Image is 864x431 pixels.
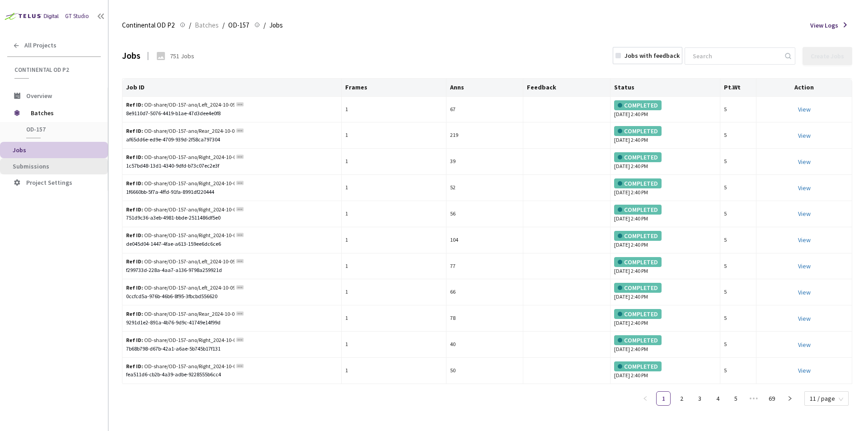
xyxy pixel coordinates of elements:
span: Jobs [13,146,26,154]
td: 5 [720,97,757,123]
th: Pt.Wt [720,79,757,97]
div: f299733d-228a-4aa7-a136-9798a259921d [126,266,338,275]
div: Jobs with feedback [625,51,680,60]
a: View [798,366,811,375]
div: af65dd6e-ed9e-4709-939d-2f58ca797304 [126,136,338,144]
div: 0ccfcd5a-976b-46b6-8f95-3fbcbd556620 [126,292,338,301]
div: 7b68b798-d67b-42a1-a6ae-5b745b17f131 [126,345,338,353]
td: 1 [342,253,447,280]
td: 5 [720,149,757,175]
div: [DATE] 2:40 PM [614,309,716,328]
div: OD-share/OD-157-ano/Left_2024-10-09_14-38-33.495_measurement_ALL-01406_3_1728499143806865.png [126,284,235,292]
div: 9291d1e2-891a-4b76-9d9c-41749e14f99d [126,319,338,327]
li: 69 [765,391,779,406]
td: 5 [720,175,757,201]
a: 3 [693,392,706,405]
div: de045d04-1447-4fae-a613-159ee6dc6ce6 [126,240,338,248]
td: 78 [446,305,523,332]
td: 1 [342,149,447,175]
span: Batches [195,20,219,31]
div: OD-share/OD-157-ano/Right_2024-10-09_14-38-33.495_measurement_ALL-01406_3_1728499132644872.png [126,336,235,345]
td: 1 [342,332,447,358]
th: Status [610,79,720,97]
div: [DATE] 2:40 PM [614,257,716,276]
b: Ref ID: [126,180,143,187]
button: left [638,391,653,406]
div: GT Studio [65,12,89,21]
a: 5 [729,392,742,405]
span: OD-157 [26,126,93,133]
div: 1f6660bb-5f7a-4ffd-91fa-8991df220444 [126,188,338,197]
a: 1 [657,392,670,405]
div: OD-share/OD-157-ano/Right_2024-10-09_14-38-33.495_measurement_ALL-01406_3_1728499135768391.png [126,153,235,162]
div: OD-share/OD-157-ano/Rear_2024-10-09_14-48-36.324_measurement_ALL-01392_4_1728499754859293.png [126,127,235,136]
a: View [798,288,811,296]
div: [DATE] 2:40 PM [614,178,716,197]
td: 50 [446,358,523,384]
a: View [798,131,811,140]
span: Overview [26,92,52,100]
a: 2 [675,392,688,405]
td: 1 [342,122,447,149]
div: COMPLETED [614,231,662,241]
td: 1 [342,201,447,227]
div: [DATE] 2:40 PM [614,152,716,171]
td: 39 [446,149,523,175]
span: Jobs [269,20,283,31]
div: COMPLETED [614,100,662,110]
span: 11 / page [810,392,843,405]
li: 1 [656,391,671,406]
input: Search [687,48,784,64]
b: Ref ID: [126,127,143,134]
div: OD-share/OD-157-ano/Right_2024-10-09_14-38-33.495_measurement_ALL-01406_3_1728499148986548.png [126,206,235,214]
div: [DATE] 2:40 PM [614,231,716,249]
td: 66 [446,279,523,305]
td: 219 [446,122,523,149]
div: COMPLETED [614,283,662,293]
div: 751 Jobs [170,52,194,61]
td: 5 [720,358,757,384]
div: [DATE] 2:40 PM [614,335,716,354]
li: / [189,20,191,31]
a: View [798,184,811,192]
td: 77 [446,253,523,280]
td: 5 [720,332,757,358]
a: View [798,105,811,113]
div: OD-share/OD-157-ano/Right_2024-10-09_14-47-52.934_measurement_ALL-01392_3_1728499688268834.png [126,179,235,188]
b: Ref ID: [126,154,143,160]
div: COMPLETED [614,361,662,371]
td: 5 [720,253,757,280]
span: All Projects [24,42,56,49]
div: [DATE] 2:40 PM [614,205,716,223]
div: COMPLETED [614,205,662,215]
td: 1 [342,358,447,384]
td: 5 [720,227,757,253]
li: Next 5 Pages [747,391,761,406]
a: View [798,314,811,323]
div: [DATE] 2:40 PM [614,361,716,380]
th: Action [756,79,852,97]
td: 1 [342,227,447,253]
a: View [798,341,811,349]
b: Ref ID: [126,363,143,370]
td: 5 [720,122,757,149]
b: Ref ID: [126,310,143,317]
b: Ref ID: [126,101,143,108]
b: Ref ID: [126,337,143,343]
div: COMPLETED [614,257,662,267]
div: Page Size [804,391,849,402]
div: OD-share/OD-157-ano/Right_2024-10-09_14-48-36.324_measurement_ALL-01392_4_1728499725219382.png [126,362,235,371]
li: / [222,20,225,31]
a: View [798,236,811,244]
th: Feedback [523,79,611,97]
li: / [263,20,266,31]
td: 1 [342,175,447,201]
div: [DATE] 2:40 PM [614,283,716,301]
div: OD-share/OD-157-ano/Left_2024-10-09_14-48-36.324_measurement_ALL-01392_4_1728499748399136.png [126,258,235,266]
div: fea511d6-cb2b-4a39-adbe-9228555b6cc4 [126,370,338,379]
td: 67 [446,97,523,123]
div: OD-share/OD-157-ano/Left_2024-10-09_14-38-33.495_measurement_ALL-01406_3_1728499144220495.png [126,101,235,109]
td: 5 [720,201,757,227]
span: Continental OD P2 [14,66,95,74]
